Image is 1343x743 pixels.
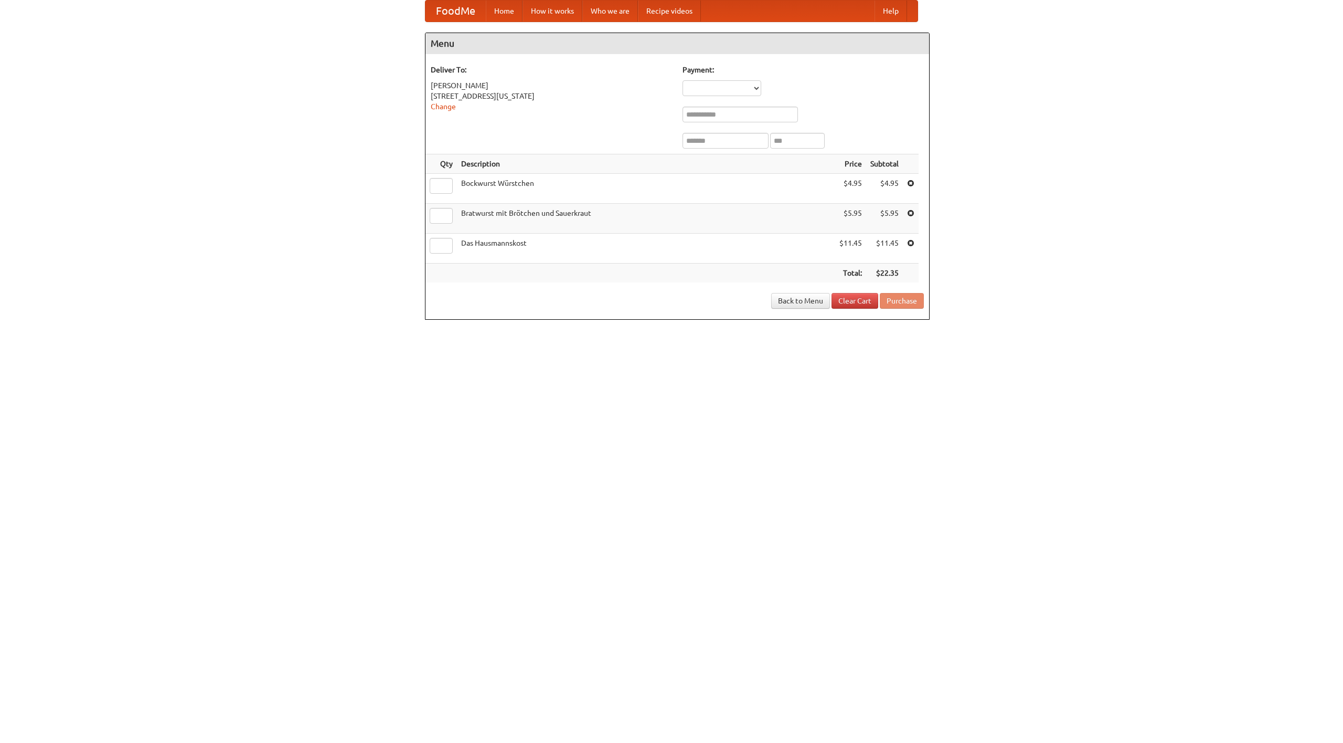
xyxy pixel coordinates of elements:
[523,1,582,22] a: How it works
[431,80,672,91] div: [PERSON_NAME]
[457,204,835,234] td: Bratwurst mit Brötchen und Sauerkraut
[835,264,866,283] th: Total:
[431,91,672,101] div: [STREET_ADDRESS][US_STATE]
[457,154,835,174] th: Description
[683,65,924,75] h5: Payment:
[866,154,903,174] th: Subtotal
[457,174,835,204] td: Bockwurst Würstchen
[431,102,456,111] a: Change
[771,293,830,309] a: Back to Menu
[835,174,866,204] td: $4.95
[832,293,878,309] a: Clear Cart
[880,293,924,309] button: Purchase
[486,1,523,22] a: Home
[425,33,929,54] h4: Menu
[425,154,457,174] th: Qty
[457,234,835,264] td: Das Hausmannskost
[866,234,903,264] td: $11.45
[835,154,866,174] th: Price
[431,65,672,75] h5: Deliver To:
[866,204,903,234] td: $5.95
[866,174,903,204] td: $4.95
[866,264,903,283] th: $22.35
[638,1,701,22] a: Recipe videos
[875,1,907,22] a: Help
[835,234,866,264] td: $11.45
[582,1,638,22] a: Who we are
[835,204,866,234] td: $5.95
[425,1,486,22] a: FoodMe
